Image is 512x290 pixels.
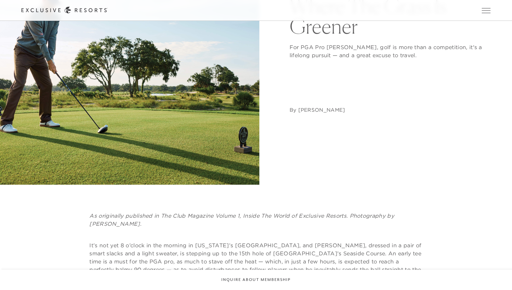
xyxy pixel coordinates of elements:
iframe: Qualified Messenger [481,259,512,290]
button: Open navigation [482,8,490,13]
address: By [PERSON_NAME] [290,107,345,113]
p: It’s not yet 8 o’clock in the morning in [US_STATE]’s [GEOGRAPHIC_DATA], and [PERSON_NAME], dress... [89,241,422,282]
p: For PGA Pro [PERSON_NAME], golf is more than a competition, it's a lifelong pursuit — and a great... [290,43,490,59]
em: As originally published in The Club Magazine Volume 1, Inside The World of Exclusive Resorts. Pho... [89,212,394,227]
